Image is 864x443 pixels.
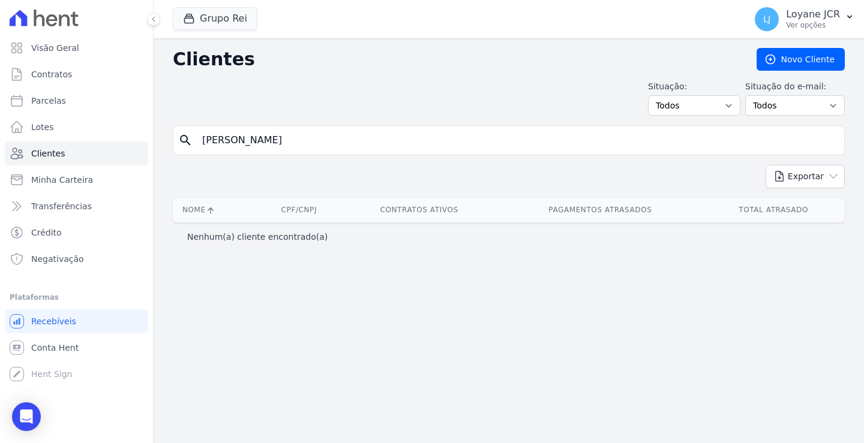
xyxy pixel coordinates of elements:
[5,115,148,139] a: Lotes
[745,80,845,93] label: Situação do e-mail:
[31,315,76,327] span: Recebíveis
[766,165,845,188] button: Exportar
[745,2,864,36] button: LJ Loyane JCR Ver opções
[340,198,499,222] th: Contratos Ativos
[5,336,148,360] a: Conta Hent
[31,68,72,80] span: Contratos
[31,227,62,239] span: Crédito
[648,80,740,93] label: Situação:
[5,89,148,113] a: Parcelas
[786,20,840,30] p: Ver opções
[258,198,340,222] th: CPF/CNPJ
[763,15,770,23] span: LJ
[5,141,148,165] a: Clientes
[5,221,148,245] a: Crédito
[173,198,258,222] th: Nome
[31,147,65,159] span: Clientes
[5,247,148,271] a: Negativação
[173,7,257,30] button: Grupo Rei
[187,231,328,243] p: Nenhum(a) cliente encontrado(a)
[5,168,148,192] a: Minha Carteira
[5,194,148,218] a: Transferências
[31,95,66,107] span: Parcelas
[31,200,92,212] span: Transferências
[31,174,93,186] span: Minha Carteira
[757,48,845,71] a: Novo Cliente
[5,36,148,60] a: Visão Geral
[10,290,143,305] div: Plataformas
[178,133,193,147] i: search
[31,121,54,133] span: Lotes
[5,309,148,333] a: Recebíveis
[12,402,41,431] div: Open Intercom Messenger
[702,198,845,222] th: Total Atrasado
[31,253,84,265] span: Negativação
[31,42,79,54] span: Visão Geral
[5,62,148,86] a: Contratos
[786,8,840,20] p: Loyane JCR
[31,342,79,354] span: Conta Hent
[195,128,839,152] input: Buscar por nome, CPF ou e-mail
[173,49,737,70] h2: Clientes
[499,198,703,222] th: Pagamentos Atrasados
